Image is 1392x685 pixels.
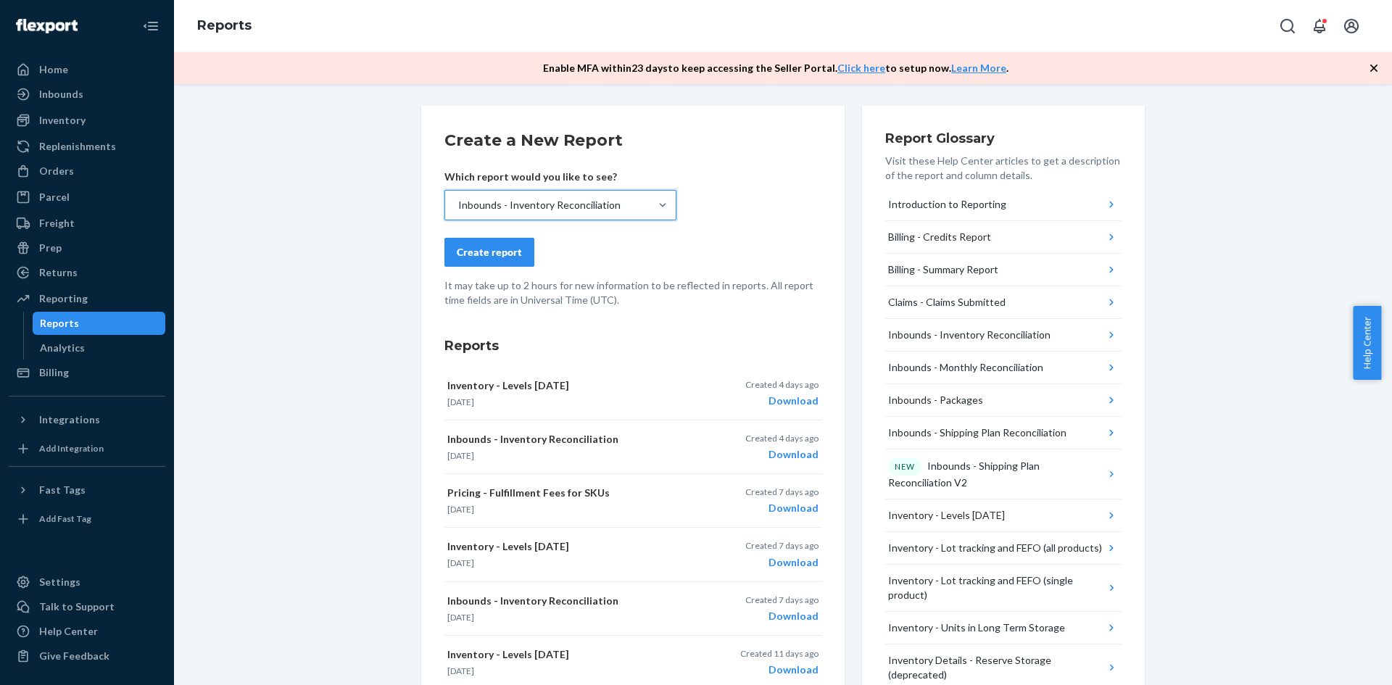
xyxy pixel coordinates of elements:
[444,582,821,636] button: Inbounds - Inventory Reconciliation[DATE]Created 7 days agoDownload
[444,367,821,420] button: Inventory - Levels [DATE][DATE]Created 4 days agoDownload
[885,319,1122,352] button: Inbounds - Inventory Reconciliation
[9,408,165,431] button: Integrations
[39,291,88,306] div: Reporting
[9,595,165,618] a: Talk to Support
[447,557,474,568] time: [DATE]
[888,230,991,244] div: Billing - Credits Report
[197,17,252,33] a: Reports
[888,262,998,277] div: Billing - Summary Report
[444,474,821,528] button: Pricing - Fulfillment Fees for SKUs[DATE]Created 7 days agoDownload
[745,539,819,552] p: Created 7 days ago
[1353,306,1381,380] button: Help Center
[39,164,74,178] div: Orders
[458,198,621,212] div: Inbounds - Inventory Reconciliation
[9,620,165,643] a: Help Center
[39,365,69,380] div: Billing
[444,528,821,581] button: Inventory - Levels [DATE][DATE]Created 7 days agoDownload
[447,594,692,608] p: Inbounds - Inventory Reconciliation
[39,442,104,454] div: Add Integration
[745,486,819,498] p: Created 7 days ago
[39,62,68,77] div: Home
[39,265,78,280] div: Returns
[745,394,819,408] div: Download
[837,62,885,74] a: Click here
[745,555,819,570] div: Download
[543,61,1008,75] p: Enable MFA within 23 days to keep accessing the Seller Portal. to setup now. .
[9,135,165,158] a: Replenishments
[447,432,692,447] p: Inbounds - Inventory Reconciliation
[888,393,983,407] div: Inbounds - Packages
[1337,12,1366,41] button: Open account menu
[885,286,1122,319] button: Claims - Claims Submitted
[888,197,1006,212] div: Introduction to Reporting
[9,58,165,81] a: Home
[1273,12,1302,41] button: Open Search Box
[885,532,1122,565] button: Inventory - Lot tracking and FEFO (all products)
[888,573,1104,602] div: Inventory - Lot tracking and FEFO (single product)
[444,170,676,184] p: Which report would you like to see?
[885,384,1122,417] button: Inbounds - Packages
[40,316,79,331] div: Reports
[9,236,165,260] a: Prep
[447,450,474,461] time: [DATE]
[33,336,166,360] a: Analytics
[885,565,1122,612] button: Inventory - Lot tracking and FEFO (single product)
[885,499,1122,532] button: Inventory - Levels [DATE]
[895,461,915,473] p: NEW
[457,245,522,260] div: Create report
[888,508,1005,523] div: Inventory - Levels [DATE]
[888,541,1102,555] div: Inventory - Lot tracking and FEFO (all products)
[186,5,263,47] ol: breadcrumbs
[39,216,75,231] div: Freight
[447,504,474,515] time: [DATE]
[39,483,86,497] div: Fast Tags
[1305,12,1334,41] button: Open notifications
[39,412,100,427] div: Integrations
[39,113,86,128] div: Inventory
[9,83,165,106] a: Inbounds
[885,449,1122,499] button: NEWInbounds - Shipping Plan Reconciliation V2
[39,87,83,101] div: Inbounds
[9,109,165,132] a: Inventory
[444,129,821,152] h2: Create a New Report
[136,12,165,41] button: Close Navigation
[888,295,1006,310] div: Claims - Claims Submitted
[888,328,1051,342] div: Inbounds - Inventory Reconciliation
[885,254,1122,286] button: Billing - Summary Report
[444,420,821,474] button: Inbounds - Inventory Reconciliation[DATE]Created 4 days agoDownload
[447,486,692,500] p: Pricing - Fulfillment Fees for SKUs
[745,432,819,444] p: Created 4 days ago
[745,609,819,623] div: Download
[888,620,1065,635] div: Inventory - Units in Long Term Storage
[885,154,1122,183] p: Visit these Help Center articles to get a description of the report and column details.
[39,624,98,639] div: Help Center
[745,447,819,462] div: Download
[444,336,821,355] h3: Reports
[888,458,1105,490] div: Inbounds - Shipping Plan Reconciliation V2
[9,261,165,284] a: Returns
[740,647,819,660] p: Created 11 days ago
[745,594,819,606] p: Created 7 days ago
[745,501,819,515] div: Download
[447,397,474,407] time: [DATE]
[885,417,1122,449] button: Inbounds - Shipping Plan Reconciliation
[447,539,692,554] p: Inventory - Levels [DATE]
[888,360,1043,375] div: Inbounds - Monthly Reconciliation
[39,599,115,614] div: Talk to Support
[951,62,1006,74] a: Learn More
[888,653,1104,682] div: Inventory Details - Reserve Storage (deprecated)
[33,312,166,335] a: Reports
[16,19,78,33] img: Flexport logo
[9,186,165,209] a: Parcel
[9,644,165,668] button: Give Feedback
[9,437,165,460] a: Add Integration
[444,278,821,307] p: It may take up to 2 hours for new information to be reflected in reports. All report time fields ...
[9,507,165,531] a: Add Fast Tag
[39,190,70,204] div: Parcel
[745,378,819,391] p: Created 4 days ago
[885,612,1122,644] button: Inventory - Units in Long Term Storage
[444,238,534,267] button: Create report
[888,425,1066,440] div: Inbounds - Shipping Plan Reconciliation
[447,378,692,393] p: Inventory - Levels [DATE]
